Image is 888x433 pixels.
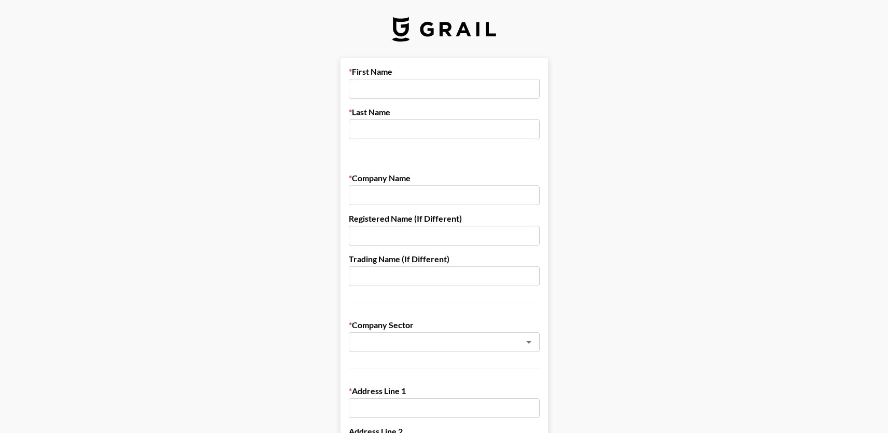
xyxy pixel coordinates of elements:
[349,213,540,224] label: Registered Name (If Different)
[349,66,540,77] label: First Name
[349,173,540,183] label: Company Name
[349,254,540,264] label: Trading Name (If Different)
[522,335,536,349] button: Open
[349,320,540,330] label: Company Sector
[349,107,540,117] label: Last Name
[349,386,540,396] label: Address Line 1
[392,17,496,42] img: Grail Talent Logo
